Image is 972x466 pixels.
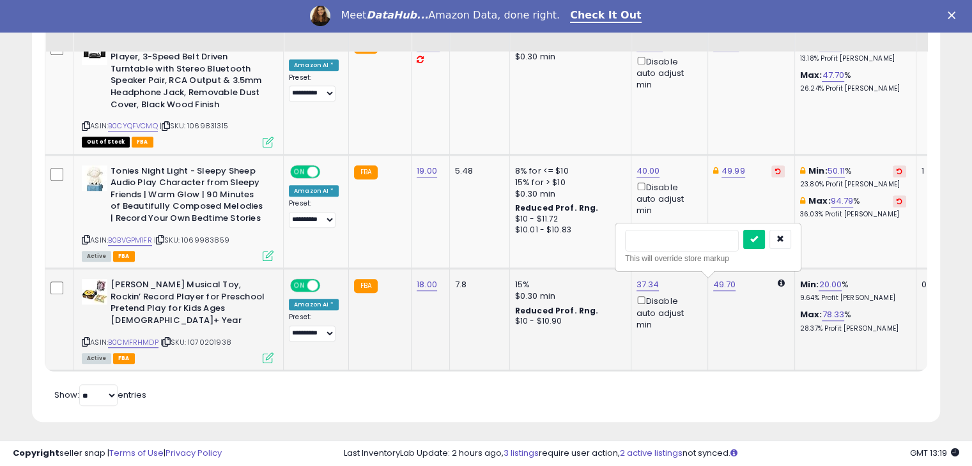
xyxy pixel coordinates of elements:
span: All listings that are currently out of stock and unavailable for purchase on Amazon [82,137,130,147]
img: 51Z16H68M7L._SL40_.jpg [82,279,107,304]
div: seller snap | | [13,447,222,460]
span: ON [291,280,307,291]
div: 15% [515,279,621,290]
span: FBA [113,251,135,262]
a: 47.70 [822,69,844,82]
div: $0.30 min [515,188,621,200]
span: Show: entries [54,389,146,401]
a: 49.99 [721,165,745,177]
div: Disable auto adjust min [636,294,698,331]
div: Fulfillment Cost [455,6,504,33]
span: FBA [132,137,153,147]
b: Victrola Montauk Vinyl Record Player, 3-Speed Belt Driven Turntable with Stereo Bluetooth Speaker... [111,40,266,114]
a: 19.00 [417,165,437,177]
i: DataHub... [366,9,428,21]
p: 9.64% Profit [PERSON_NAME] [800,294,906,303]
a: Check It Out [570,9,642,23]
a: 3 listings [504,447,539,459]
div: ASIN: [82,40,274,146]
div: $10.01 - $10.83 [515,225,621,236]
span: OFF [318,166,339,177]
div: Preset: [289,199,339,228]
p: 13.18% Profit [PERSON_NAME] [800,54,906,63]
b: Min: [800,278,819,290]
a: 37.34 [636,278,660,291]
a: B0BVGPM1FR [108,235,152,246]
a: 50.11 [828,165,845,177]
div: 8% for <= $10 [515,165,621,177]
small: FBA [354,279,378,293]
div: $10 - $10.90 [515,316,621,327]
a: 2 active listings [620,447,683,459]
span: FBA [113,353,135,364]
img: 31KAEVtW3cL._SL40_.jpg [82,40,107,65]
b: [PERSON_NAME] Musical Toy, Rockin’ Record Player for Preschool Pretend Play for Kids Ages [DEMOGR... [111,279,266,329]
div: Amazon AI * [289,185,339,197]
span: ON [291,166,307,177]
div: Amazon AI * [289,59,339,71]
b: Max: [800,69,822,81]
span: OFF [318,280,339,291]
span: 2025-10-6 13:19 GMT [910,447,959,459]
p: 36.03% Profit [PERSON_NAME] [800,210,906,219]
span: | SKU: 1069831315 [160,121,228,131]
div: ASIN: [82,165,274,260]
p: 23.80% Profit [PERSON_NAME] [800,180,906,189]
div: 1 [922,165,961,177]
div: % [800,70,906,93]
div: Disable auto adjust min [636,54,698,91]
a: 40.00 [636,165,660,177]
div: 5.48 [455,165,500,177]
b: Min: [808,165,828,177]
div: $10 - $11.72 [515,214,621,225]
strong: Copyright [13,447,59,459]
a: B0CYQFVCMQ [108,121,158,132]
th: The percentage added to the cost of goods (COGS) that forms the calculator for Min & Max prices. [794,1,916,51]
span: All listings currently available for purchase on Amazon [82,251,111,262]
b: Max: [800,308,822,320]
a: 20.00 [819,278,842,291]
b: Tonies Night Light - Sleepy Sheep Audio Play Character from Sleepy Friends | Warm Glow | 90 Minut... [111,165,266,228]
div: % [800,309,906,333]
div: % [800,165,906,189]
div: % [800,279,906,303]
span: | SKU: 1069983859 [154,235,229,245]
div: Disable auto adjust min [636,180,698,217]
span: All listings currently available for purchase on Amazon [82,353,111,364]
div: Close [948,11,960,19]
a: 94.79 [831,195,854,207]
a: 18.00 [417,278,437,291]
b: Max: [808,195,831,207]
div: $0.30 min [515,290,621,302]
a: Terms of Use [109,447,164,459]
a: 78.33 [822,308,844,321]
img: 31axCzabzPL._SL40_.jpg [82,165,107,191]
div: 15% for > $10 [515,177,621,188]
a: B0CMFRHMDP [108,337,158,348]
div: This will override store markup [625,252,791,265]
div: 7.8 [455,279,500,290]
div: Amazon AI * [289,299,339,310]
span: | SKU: 1070201938 [160,337,231,347]
div: Preset: [289,313,339,342]
img: Profile image for Georgie [310,6,330,26]
div: Last InventoryLab Update: 2 hours ago, require user action, not synced. [344,447,959,460]
div: % [800,195,906,219]
div: Meet Amazon Data, done right. [341,9,560,22]
p: 26.24% Profit [PERSON_NAME] [800,84,906,93]
p: 28.37% Profit [PERSON_NAME] [800,324,906,333]
div: $0.30 min [515,51,621,63]
a: Privacy Policy [166,447,222,459]
b: Reduced Prof. Rng. [515,305,599,316]
div: 0 [922,279,961,290]
div: ASIN: [82,279,274,362]
div: Fulfillable Quantity [922,6,966,33]
a: 49.70 [713,278,736,291]
small: FBA [354,165,378,179]
div: Preset: [289,73,339,102]
b: Reduced Prof. Rng. [515,202,599,213]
